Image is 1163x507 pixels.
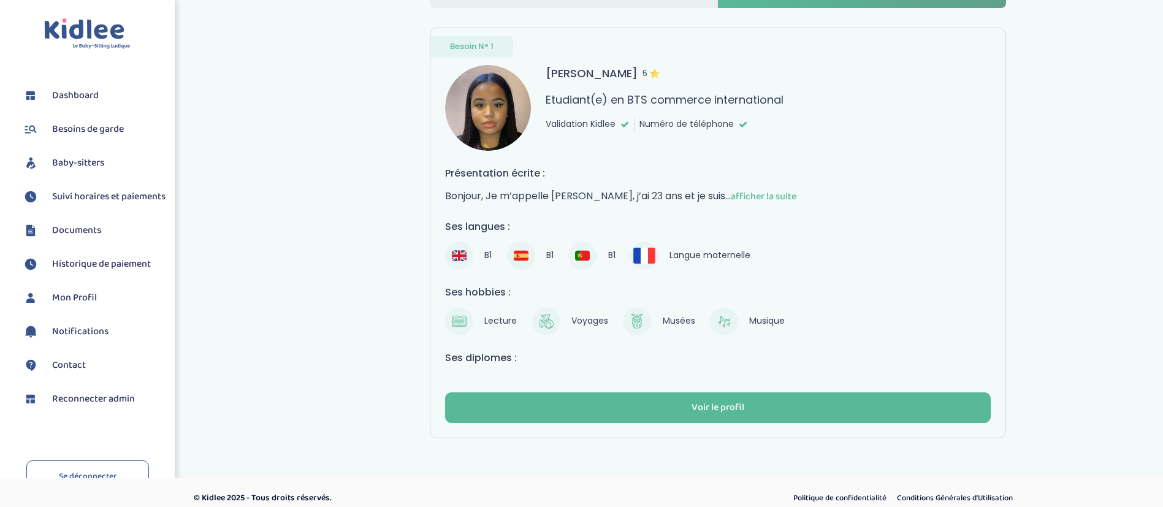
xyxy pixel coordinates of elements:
[450,40,494,53] span: Besoin N° 1
[566,313,614,330] span: Voyages
[52,88,99,103] span: Dashboard
[479,247,497,264] span: B1
[21,390,40,408] img: dashboard.svg
[26,460,149,493] a: Se déconnecter
[541,247,559,264] span: B1
[445,188,991,204] p: Bonjour, Je m’appelle [PERSON_NAME], j’ai 23 ans et je suis...
[21,188,40,206] img: suivihoraire.svg
[546,118,616,131] span: Validation Kidlee
[52,291,97,305] span: Mon Profil
[21,322,166,341] a: Notifications
[21,289,40,307] img: profil.svg
[194,492,634,505] p: © Kidlee 2025 - Tous droits réservés.
[21,188,166,206] a: Suivi horaires et paiements
[445,65,531,151] img: avatar
[430,28,1006,438] a: Besoin N° 1 avatar [PERSON_NAME]5 Etudiant(e) en BTS commerce international Validation Kidlee Num...
[44,18,131,50] img: logo.svg
[21,86,166,105] a: Dashboard
[692,401,744,415] div: Voir le profil
[731,189,796,204] span: afficher la suite
[452,248,467,263] img: Anglais
[21,356,40,375] img: contact.svg
[21,86,40,105] img: dashboard.svg
[21,255,166,273] a: Historique de paiement
[21,120,40,139] img: besoin.svg
[546,65,660,82] h3: [PERSON_NAME]
[21,356,166,375] a: Contact
[52,122,124,137] span: Besoins de garde
[445,392,991,423] button: Voir le profil
[21,120,166,139] a: Besoins de garde
[603,247,620,264] span: B1
[514,248,528,263] img: Espagnol
[21,255,40,273] img: suivihoraire.svg
[445,166,991,181] h4: Présentation écrite :
[789,490,891,506] a: Politique de confidentialité
[633,248,655,263] img: Français
[21,154,40,172] img: babysitters.svg
[21,221,166,240] a: Documents
[893,490,1017,506] a: Conditions Générales d’Utilisation
[52,392,135,406] span: Reconnecter admin
[52,156,104,170] span: Baby-sitters
[639,118,734,131] span: Numéro de téléphone
[744,313,790,330] span: Musique
[445,219,991,234] h4: Ses langues :
[21,322,40,341] img: notification.svg
[445,350,991,365] h4: Ses diplomes :
[21,154,166,172] a: Baby-sitters
[657,313,700,330] span: Musées
[479,313,522,330] span: Lecture
[21,289,166,307] a: Mon Profil
[21,390,166,408] a: Reconnecter admin
[52,324,109,339] span: Notifications
[665,247,756,264] span: Langue maternelle
[52,223,101,238] span: Documents
[21,221,40,240] img: documents.svg
[575,248,590,263] img: Portugais
[52,189,166,204] span: Suivi horaires et paiements
[643,65,660,82] span: 5
[52,358,86,373] span: Contact
[52,257,151,272] span: Historique de paiement
[445,284,991,300] h4: Ses hobbies :
[546,91,784,108] p: Etudiant(e) en BTS commerce international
